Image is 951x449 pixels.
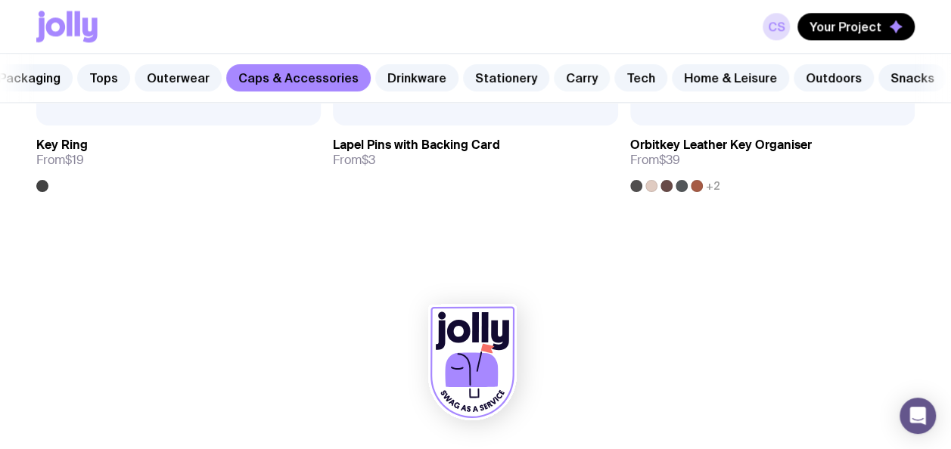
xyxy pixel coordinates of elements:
[333,125,617,180] a: Lapel Pins with Backing CardFrom$3
[36,153,84,168] span: From
[672,64,789,91] a: Home & Leisure
[794,64,874,91] a: Outdoors
[36,138,88,153] h3: Key Ring
[630,125,915,192] a: Orbitkey Leather Key OrganiserFrom$39+2
[333,138,499,153] h3: Lapel Pins with Backing Card
[226,64,371,91] a: Caps & Accessories
[706,180,720,192] span: +2
[554,64,610,91] a: Carry
[614,64,667,91] a: Tech
[900,398,936,434] div: Open Intercom Messenger
[797,13,915,40] button: Your Project
[763,13,790,40] a: CS
[630,153,680,168] span: From
[362,152,375,168] span: $3
[36,125,321,192] a: Key RingFrom$19
[878,64,946,91] a: Snacks
[463,64,549,91] a: Stationery
[630,138,812,153] h3: Orbitkey Leather Key Organiser
[375,64,458,91] a: Drinkware
[65,152,84,168] span: $19
[135,64,222,91] a: Outerwear
[77,64,130,91] a: Tops
[333,153,375,168] span: From
[810,19,881,34] span: Your Project
[659,152,680,168] span: $39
